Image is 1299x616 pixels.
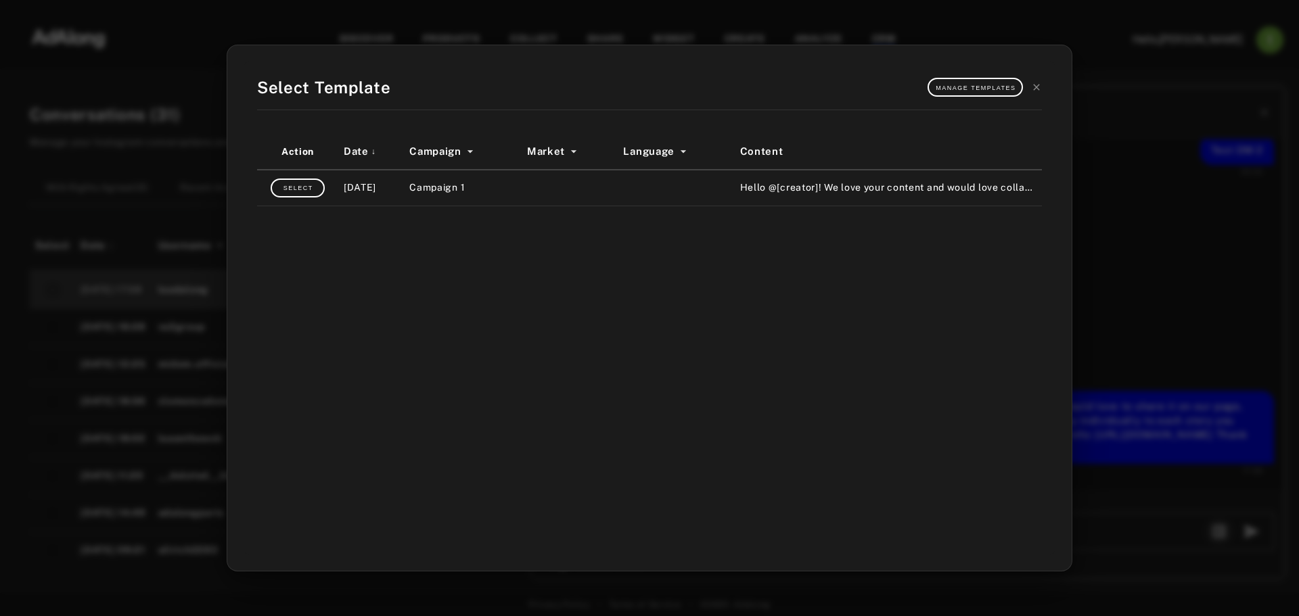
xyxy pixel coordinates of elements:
[257,135,338,170] th: Action
[623,144,729,160] div: Language
[404,170,522,206] td: Campaign 1
[344,144,398,160] div: Date
[1231,551,1299,616] iframe: Chat Widget
[735,170,1042,206] td: Hello @[creator]! We love your content and would love collaborate with you. Have a look at our we...
[928,78,1023,97] button: Manage Templates
[527,144,613,160] div: Market
[257,75,391,99] h2: Select Template
[936,85,1016,91] span: Manage Templates
[283,185,313,191] span: Select
[371,145,376,158] span: ↓
[338,170,404,206] td: [DATE]
[271,179,325,197] button: Select
[409,144,516,160] div: Campaign
[735,135,1042,170] th: Content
